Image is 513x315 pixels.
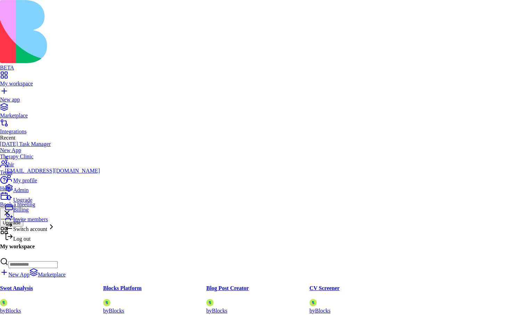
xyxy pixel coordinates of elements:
span: S [5,155,8,161]
div: [EMAIL_ADDRESS][DOMAIN_NAME] [5,168,100,174]
a: Billing [5,203,100,213]
a: SShir[EMAIL_ADDRESS][DOMAIN_NAME] [5,155,100,174]
span: Invite members [13,216,48,222]
span: Log out [13,236,31,242]
span: My profile [13,177,37,183]
a: Admin [5,184,100,193]
a: Upgrade [5,193,100,203]
span: Billing [13,207,28,213]
span: Admin [13,187,28,193]
a: Invite members [5,213,100,223]
span: Switch account [13,226,47,232]
div: Shir [5,161,100,168]
span: Upgrade [13,197,32,203]
a: My profile [5,174,100,184]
